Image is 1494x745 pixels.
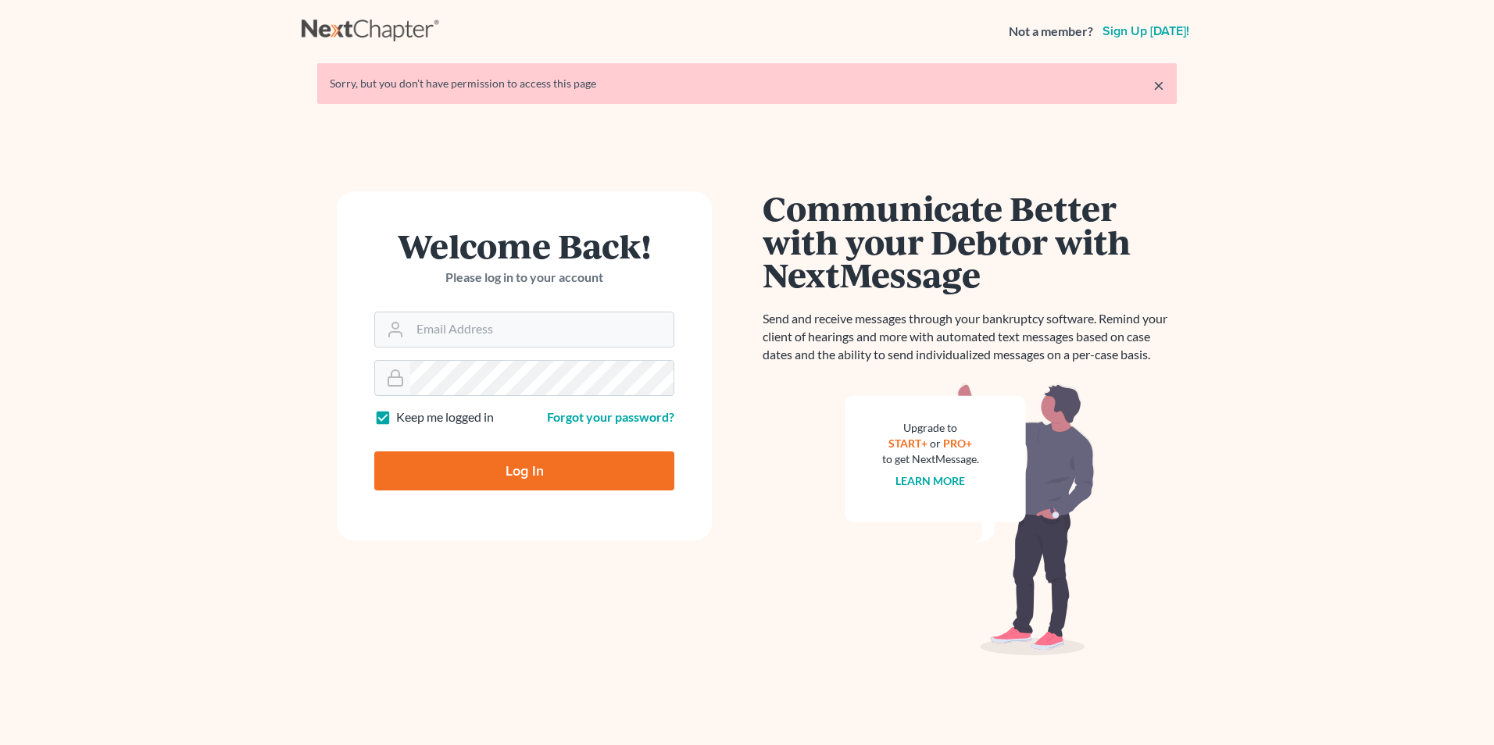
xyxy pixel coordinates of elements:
input: Email Address [410,312,674,347]
p: Please log in to your account [374,269,674,287]
h1: Welcome Back! [374,229,674,262]
p: Send and receive messages through your bankruptcy software. Remind your client of hearings and mo... [763,310,1177,364]
input: Log In [374,451,674,490]
strong: Not a member? [1009,23,1093,41]
div: Sorry, but you don't have permission to access this page [330,76,1164,91]
span: or [931,437,942,450]
div: to get NextMessage. [882,451,979,467]
a: Forgot your password? [547,409,674,424]
a: START+ [889,437,928,450]
h1: Communicate Better with your Debtor with NextMessage [763,191,1177,291]
img: nextmessage_bg-59042aed3d76b12b5cd301f8e5b87938c9018125f34e5fa2b7a6b67550977c72.svg [845,383,1095,656]
a: Sign up [DATE]! [1099,25,1192,37]
a: PRO+ [944,437,973,450]
label: Keep me logged in [396,408,494,426]
div: Upgrade to [882,420,979,436]
a: Learn more [896,474,966,487]
a: × [1153,76,1164,94]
